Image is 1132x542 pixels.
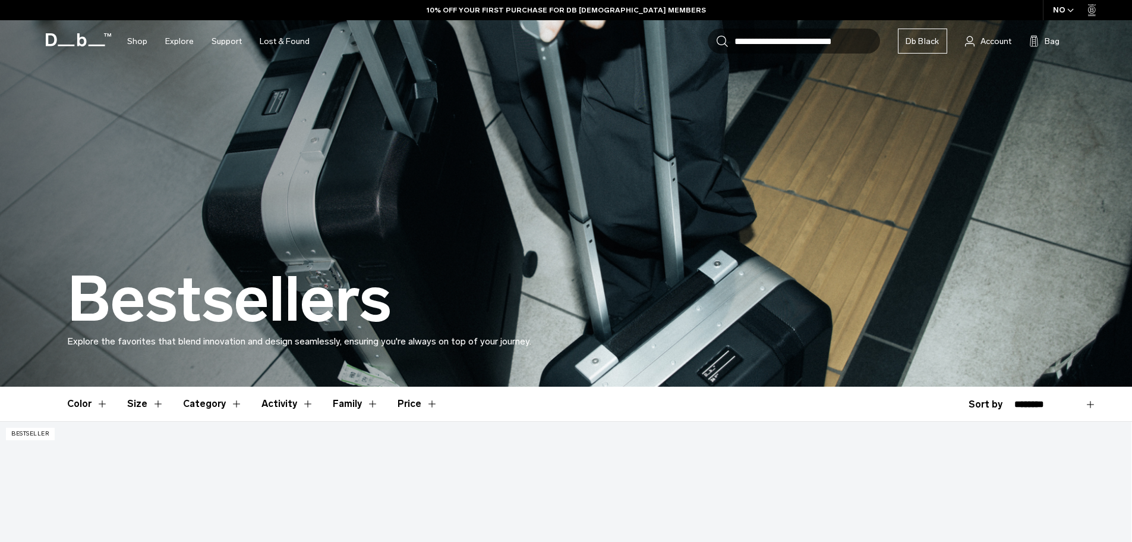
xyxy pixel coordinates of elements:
button: Toggle Filter [67,387,108,421]
button: Toggle Price [398,387,438,421]
button: Toggle Filter [261,387,314,421]
a: Shop [127,20,147,62]
a: Account [965,34,1011,48]
span: Bag [1045,35,1060,48]
button: Toggle Filter [183,387,242,421]
span: Account [980,35,1011,48]
nav: Main Navigation [118,20,319,62]
a: Support [212,20,242,62]
a: Lost & Found [260,20,310,62]
button: Bag [1029,34,1060,48]
button: Toggle Filter [333,387,379,421]
a: Db Black [898,29,947,54]
button: Toggle Filter [127,387,164,421]
span: Explore the favorites that blend innovation and design seamlessly, ensuring you're always on top ... [67,336,531,347]
a: Explore [165,20,194,62]
h1: Bestsellers [67,265,392,334]
a: 10% OFF YOUR FIRST PURCHASE FOR DB [DEMOGRAPHIC_DATA] MEMBERS [427,5,706,15]
p: Bestseller [6,428,55,440]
